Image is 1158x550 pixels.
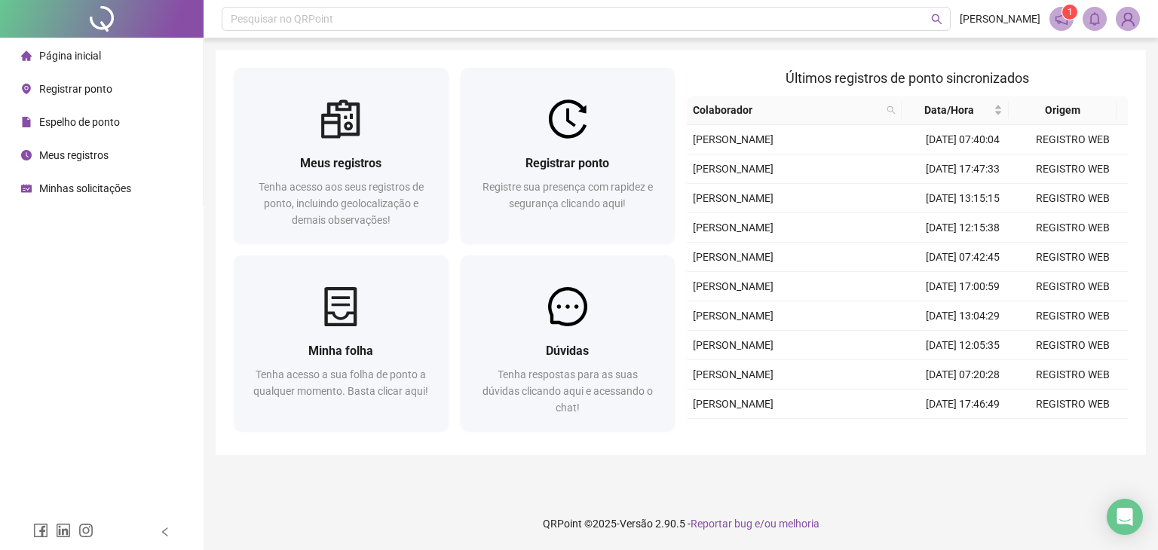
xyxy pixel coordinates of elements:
span: notification [1055,12,1068,26]
td: REGISTRO WEB [1018,390,1128,419]
td: REGISTRO WEB [1018,419,1128,448]
a: DúvidasTenha respostas para as suas dúvidas clicando aqui e acessando o chat! [461,255,675,431]
td: REGISTRO WEB [1018,331,1128,360]
footer: QRPoint © 2025 - 2.90.5 - [204,497,1158,550]
span: Versão [620,518,653,530]
span: Meus registros [300,156,381,170]
span: Reportar bug e/ou melhoria [691,518,819,530]
span: [PERSON_NAME] [693,222,774,234]
span: [PERSON_NAME] [693,280,774,292]
td: [DATE] 17:47:33 [908,154,1018,184]
span: [PERSON_NAME] [693,398,774,410]
td: REGISTRO WEB [1018,154,1128,184]
span: [PERSON_NAME] [693,133,774,145]
span: environment [21,84,32,94]
a: Registrar pontoRegistre sua presença com rapidez e segurança clicando aqui! [461,68,675,243]
span: [PERSON_NAME] [693,339,774,351]
td: REGISTRO WEB [1018,213,1128,243]
td: REGISTRO WEB [1018,301,1128,331]
span: instagram [78,523,93,538]
td: REGISTRO WEB [1018,272,1128,301]
span: [PERSON_NAME] [693,163,774,175]
td: [DATE] 07:40:04 [908,125,1018,154]
span: Tenha acesso a sua folha de ponto a qualquer momento. Basta clicar aqui! [253,368,428,397]
span: bell [1088,12,1101,26]
span: Registre sua presença com rapidez e segurança clicando aqui! [482,181,653,209]
span: linkedin [56,523,71,538]
a: Minha folhaTenha acesso a sua folha de ponto a qualquer momento. Basta clicar aqui! [234,255,449,431]
td: REGISTRO WEB [1018,360,1128,390]
span: Página inicial [39,50,101,62]
span: search [931,14,942,25]
td: REGISTRO WEB [1018,125,1128,154]
span: search [887,105,896,115]
span: Espelho de ponto [39,116,120,128]
td: [DATE] 13:04:29 [908,301,1018,331]
a: Meus registrosTenha acesso aos seus registros de ponto, incluindo geolocalização e demais observa... [234,68,449,243]
span: [PERSON_NAME] [960,11,1040,27]
td: [DATE] 07:42:45 [908,243,1018,272]
span: Tenha acesso aos seus registros de ponto, incluindo geolocalização e demais observações! [259,181,424,226]
span: Tenha respostas para as suas dúvidas clicando aqui e acessando o chat! [482,368,653,414]
span: left [160,527,170,537]
span: [PERSON_NAME] [693,251,774,263]
th: Origem [1009,96,1116,125]
td: [DATE] 07:20:28 [908,360,1018,390]
span: Últimos registros de ponto sincronizados [786,70,1029,86]
span: Data/Hora [908,102,991,118]
span: [PERSON_NAME] [693,368,774,380]
span: Minha folha [308,344,373,358]
td: [DATE] 12:05:35 [908,331,1018,360]
span: Registrar ponto [39,83,112,95]
span: clock-circle [21,150,32,160]
span: search [884,99,899,121]
sup: 1 [1062,5,1077,20]
div: Open Intercom Messenger [1107,499,1143,535]
td: REGISTRO WEB [1018,184,1128,213]
span: Meus registros [39,149,109,161]
span: 1 [1068,7,1073,17]
td: [DATE] 12:15:38 [908,213,1018,243]
td: [DATE] 13:15:15 [908,184,1018,213]
span: facebook [33,523,48,538]
span: [PERSON_NAME] [693,310,774,322]
span: [PERSON_NAME] [693,192,774,204]
td: [DATE] 17:46:49 [908,390,1018,419]
span: Registrar ponto [525,156,609,170]
span: file [21,117,32,127]
th: Data/Hora [902,96,1009,125]
img: 90740 [1117,8,1139,30]
td: [DATE] 13:37:39 [908,419,1018,448]
span: home [21,50,32,61]
span: Colaborador [693,102,881,118]
td: REGISTRO WEB [1018,243,1128,272]
td: [DATE] 17:00:59 [908,272,1018,301]
span: Minhas solicitações [39,182,131,194]
span: schedule [21,183,32,194]
span: Dúvidas [546,344,589,358]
